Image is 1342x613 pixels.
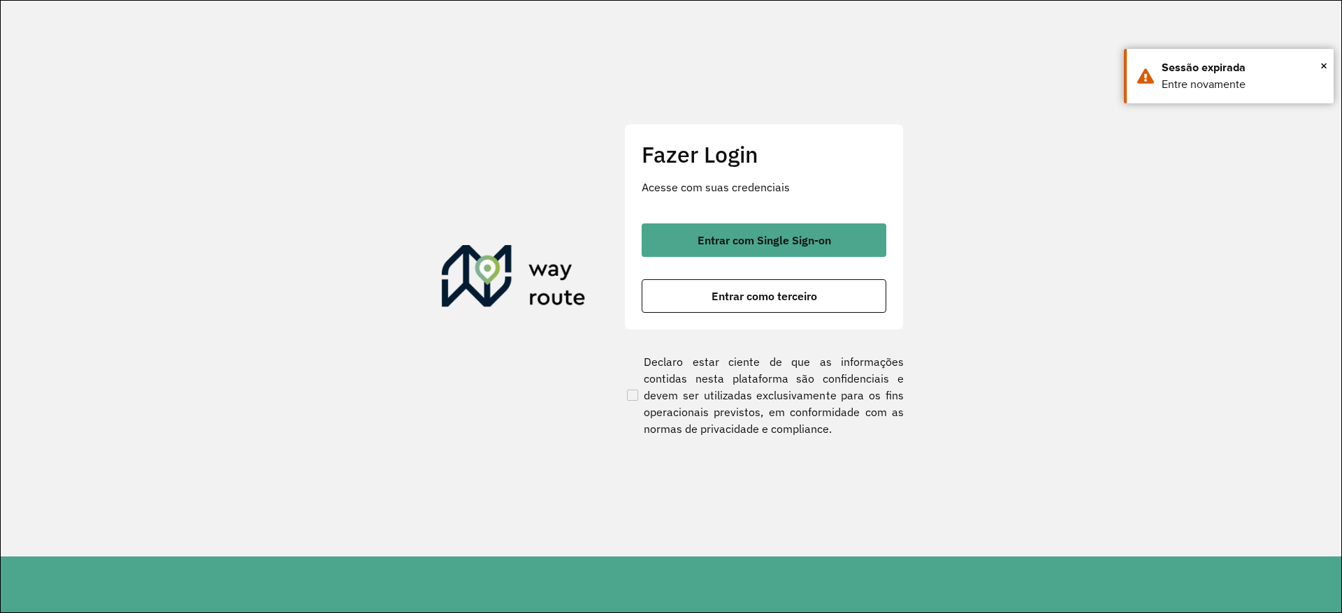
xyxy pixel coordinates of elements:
span: Entrar com Single Sign-on [698,235,831,246]
label: Declaro estar ciente de que as informações contidas nesta plataforma são confidenciais e devem se... [624,353,904,437]
button: Close [1320,55,1327,76]
span: × [1320,55,1327,76]
span: Entrar como terceiro [712,290,817,302]
button: button [642,279,886,313]
div: Entre novamente [1162,76,1323,93]
img: Roteirizador AmbevTech [442,245,586,312]
button: button [642,223,886,257]
h2: Fazer Login [642,141,886,168]
p: Acesse com suas credenciais [642,179,886,195]
div: Sessão expirada [1162,59,1323,76]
